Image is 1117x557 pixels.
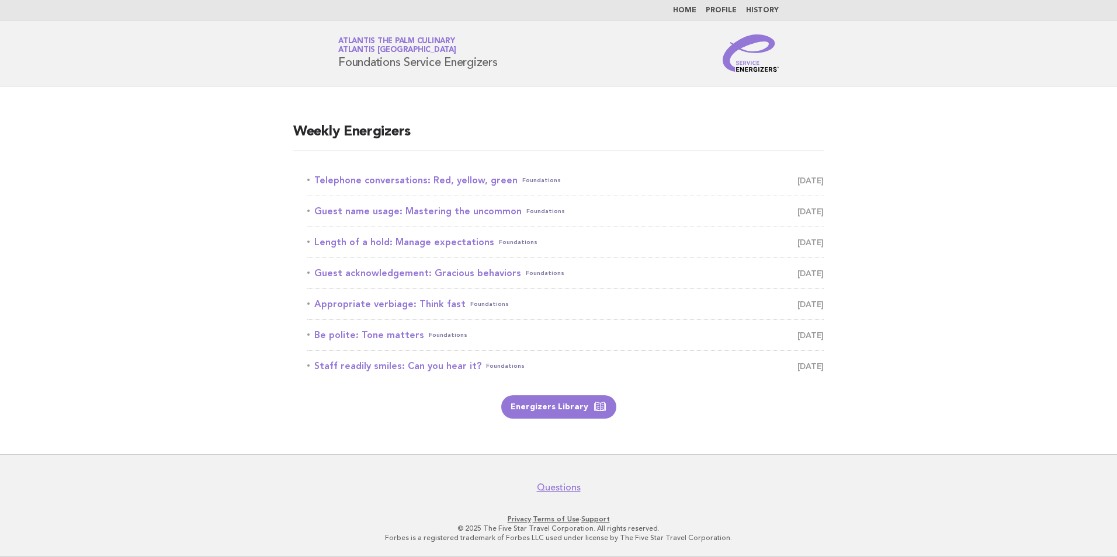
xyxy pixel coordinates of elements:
[307,327,824,343] a: Be polite: Tone mattersFoundations [DATE]
[706,7,737,14] a: Profile
[501,395,616,419] a: Energizers Library
[201,533,916,542] p: Forbes is a registered trademark of Forbes LLC used under license by The Five Star Travel Corpora...
[307,358,824,374] a: Staff readily smiles: Can you hear it?Foundations [DATE]
[797,358,824,374] span: [DATE]
[797,327,824,343] span: [DATE]
[307,296,824,312] a: Appropriate verbiage: Think fastFoundations [DATE]
[338,47,456,54] span: Atlantis [GEOGRAPHIC_DATA]
[746,7,779,14] a: History
[307,265,824,281] a: Guest acknowledgement: Gracious behaviorsFoundations [DATE]
[537,482,581,493] a: Questions
[486,358,525,374] span: Foundations
[201,514,916,524] p: · ·
[797,203,824,220] span: [DATE]
[201,524,916,533] p: © 2025 The Five Star Travel Corporation. All rights reserved.
[470,296,509,312] span: Foundations
[581,515,610,523] a: Support
[522,172,561,189] span: Foundations
[533,515,580,523] a: Terms of Use
[797,296,824,312] span: [DATE]
[526,265,564,281] span: Foundations
[293,123,824,151] h2: Weekly Energizers
[797,172,824,189] span: [DATE]
[338,38,498,68] h1: Foundations Service Energizers
[307,172,824,189] a: Telephone conversations: Red, yellow, greenFoundations [DATE]
[307,234,824,250] a: Length of a hold: Manage expectationsFoundations [DATE]
[797,234,824,250] span: [DATE]
[526,203,565,220] span: Foundations
[338,37,456,54] a: Atlantis The Palm CulinaryAtlantis [GEOGRAPHIC_DATA]
[797,265,824,281] span: [DATE]
[673,7,696,14] a: Home
[429,327,467,343] span: Foundations
[307,203,824,220] a: Guest name usage: Mastering the uncommonFoundations [DATE]
[723,34,779,72] img: Service Energizers
[499,234,537,250] span: Foundations
[508,515,531,523] a: Privacy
